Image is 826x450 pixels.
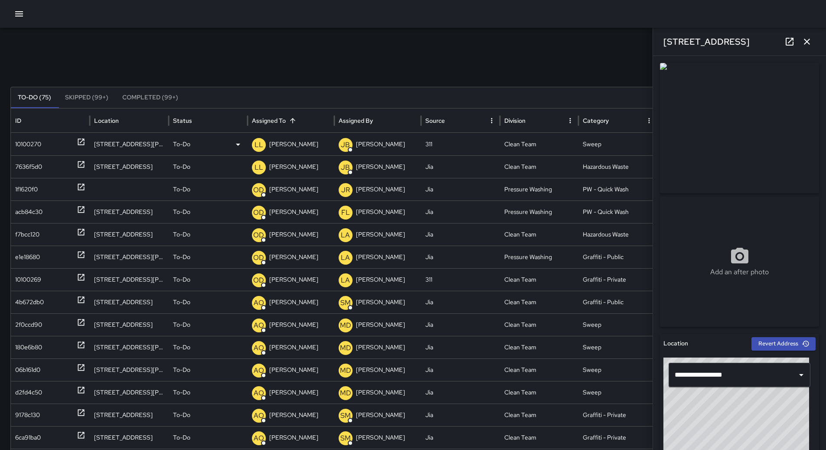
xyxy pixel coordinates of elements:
p: [PERSON_NAME] [269,427,318,449]
p: [PERSON_NAME] [356,156,405,178]
div: Sweep [578,358,657,381]
p: [PERSON_NAME] [356,133,405,155]
p: To-Do [173,201,190,223]
div: Clean Team [500,155,579,178]
p: AO [254,320,264,331]
p: AO [254,365,264,376]
p: [PERSON_NAME] [356,404,405,426]
div: 311 [421,268,500,291]
p: OD [253,207,264,218]
p: To-Do [173,404,190,426]
div: Graffiti - Public [578,291,657,313]
div: Jia [421,381,500,404]
button: Sort [287,115,299,127]
p: MD [340,388,351,398]
p: SM [340,411,351,421]
p: To-Do [173,336,190,358]
div: 1540 Market Street [90,404,169,426]
div: 165 Grove Street [90,223,169,246]
div: 1135 Van Ness Avenue [90,268,169,291]
div: Division [504,117,526,125]
p: To-Do [173,246,190,268]
div: 1633 Market Street [90,426,169,449]
div: 1415 Market Street [90,200,169,223]
p: OD [253,275,264,286]
div: Clean Team [500,291,579,313]
div: PW - Quick Wash [578,178,657,200]
div: Assigned To [252,117,286,125]
p: LL [255,140,263,150]
p: MD [340,343,351,353]
div: Status [173,117,192,125]
div: Graffiti - Private [578,404,657,426]
div: Jia [421,358,500,381]
div: Jia [421,404,500,426]
div: Jia [421,291,500,313]
p: [PERSON_NAME] [269,404,318,426]
p: [PERSON_NAME] [269,291,318,313]
p: OD [253,185,264,195]
p: JR [341,185,350,195]
div: Clean Team [500,313,579,336]
p: To-Do [173,223,190,246]
p: [PERSON_NAME] [269,359,318,381]
div: Jia [421,246,500,268]
p: OD [253,253,264,263]
div: 135 Van Ness Avenue [90,381,169,404]
div: 6ca91ba0 [15,427,41,449]
p: To-Do [173,427,190,449]
p: [PERSON_NAME] [356,427,405,449]
button: Division column menu [564,115,576,127]
div: Graffiti - Public [578,246,657,268]
p: To-Do [173,178,190,200]
p: [PERSON_NAME] [269,133,318,155]
div: Sweep [578,381,657,404]
div: 246 Mcallister Street [90,133,169,155]
div: PW - Quick Wash [578,200,657,223]
p: [PERSON_NAME] [269,336,318,358]
div: ID [15,117,21,125]
p: AO [254,298,264,308]
p: [PERSON_NAME] [269,269,318,291]
div: Clean Team [500,133,579,155]
div: 4b672db0 [15,291,44,313]
p: [PERSON_NAME] [356,201,405,223]
p: [PERSON_NAME] [269,223,318,246]
p: LL [255,162,263,173]
div: 180e6b80 [15,336,42,358]
div: 135 Fell Street [90,313,169,336]
div: 10100270 [15,133,41,155]
p: To-Do [173,314,190,336]
div: Hazardous Waste [578,155,657,178]
div: Pressure Washing [500,200,579,223]
p: To-Do [173,359,190,381]
p: [PERSON_NAME] [356,246,405,268]
div: 77 Van Ness Avenue [90,336,169,358]
div: 311 [421,133,500,155]
div: 1510 Market Street [90,291,169,313]
p: [PERSON_NAME] [269,246,318,268]
p: MD [340,365,351,376]
p: [PERSON_NAME] [356,381,405,404]
div: 2f0ccd90 [15,314,42,336]
div: Jia [421,200,500,223]
div: Jia [421,178,500,200]
p: SM [340,433,351,443]
div: Assigned By [339,117,373,125]
div: Jia [421,223,500,246]
button: To-Do (75) [11,87,58,108]
p: LA [341,230,350,240]
div: Clean Team [500,381,579,404]
p: AO [254,411,264,421]
div: Jia [421,336,500,358]
div: Clean Team [500,336,579,358]
div: Clean Team [500,426,579,449]
p: [PERSON_NAME] [269,314,318,336]
p: To-Do [173,133,190,155]
button: Completed (99+) [115,87,185,108]
div: 1f1620f0 [15,178,38,200]
div: Jia [421,313,500,336]
div: 9178c130 [15,404,40,426]
div: Sweep [578,133,657,155]
button: Category column menu [643,115,655,127]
